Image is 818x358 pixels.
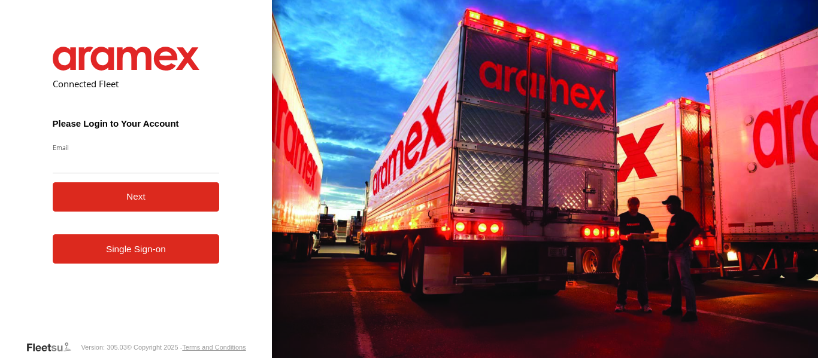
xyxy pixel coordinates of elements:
label: Email [53,143,220,152]
div: © Copyright 2025 - [127,344,246,351]
a: Visit our Website [26,341,81,353]
button: Next [53,182,220,212]
div: Version: 305.03 [81,344,126,351]
img: Aramex [53,47,200,71]
h3: Please Login to Your Account [53,118,220,128]
a: Terms and Conditions [182,344,246,351]
a: Single Sign-on [53,234,220,264]
h2: Connected Fleet [53,78,220,90]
